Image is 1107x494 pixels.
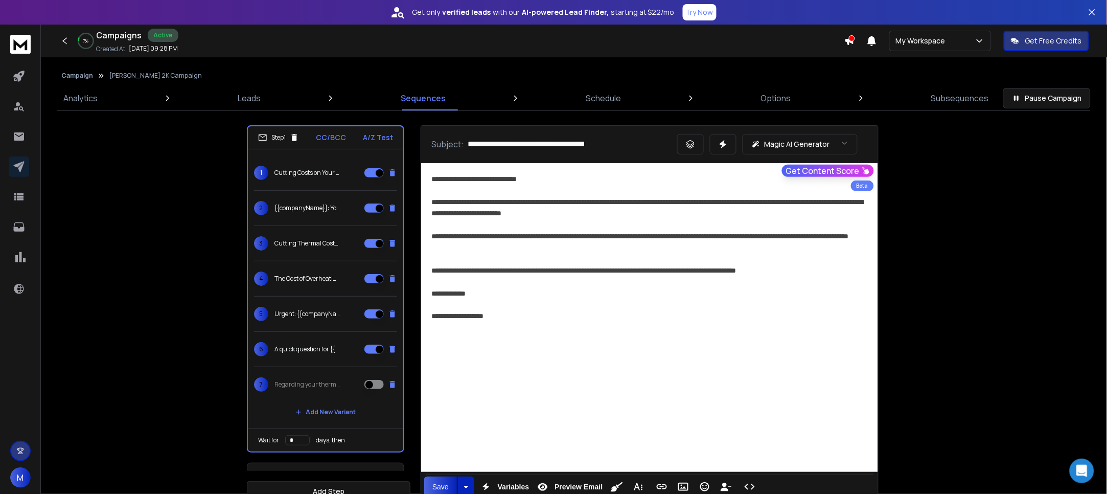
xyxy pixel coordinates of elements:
p: days, then [316,436,345,444]
p: Cutting Thermal Costs: {{firstName}} [274,239,340,248]
li: Step1CC/BCCA/Z Test1Cutting Costs on Your Thermal Strategy2{{companyName}}: Your Thermal Strategy... [247,125,404,453]
p: [DATE] 09:28 PM [129,44,178,53]
button: Campaign [61,72,93,80]
p: Try Now [686,7,713,17]
p: Get Free Credits [1025,36,1082,46]
p: CC/BCC [317,469,347,480]
a: Analytics [57,86,104,110]
a: Sequences [395,86,452,110]
a: Leads [232,86,267,110]
div: Beta [851,181,874,191]
span: 2 [254,201,268,215]
p: Magic AI Generator [765,139,830,149]
p: My Workspace [896,36,950,46]
span: Variables [496,483,532,491]
span: 6 [254,342,268,356]
p: A/Z Test [363,132,393,143]
span: 5 [254,307,268,321]
p: Subsequences [931,92,989,104]
a: Schedule [580,86,627,110]
span: 7 [254,377,268,392]
p: Analytics [63,92,98,104]
button: Get Content Score [782,165,874,177]
p: A quick question for {{firstName}} [274,345,340,353]
img: logo [10,35,31,54]
span: 3 [254,236,268,251]
p: Cutting Costs on Your Thermal Strategy [274,169,340,177]
div: Active [148,29,178,42]
p: Created At: [96,45,127,53]
p: Get only with our starting at $22/mo [412,7,675,17]
button: M [10,467,31,488]
p: Schedule [586,92,621,104]
p: Leads [238,92,261,104]
div: Step 1 [258,133,299,142]
p: Regarding your thermal specs, {{firstName}} [274,380,340,389]
span: 1 [254,166,268,180]
p: CC/BCC [316,132,346,143]
p: Subject: [431,138,464,150]
button: Get Free Credits [1004,31,1089,51]
div: Open Intercom Messenger [1070,459,1094,483]
p: The Cost of Overheating at {{companyName}} [274,275,340,283]
p: Urgent: {{companyName}}'s Thermal Costs [274,310,340,318]
p: Wait for [258,436,279,444]
div: Step 2 [258,470,300,479]
span: Preview Email [552,483,605,491]
span: 4 [254,272,268,286]
strong: AI-powered Lead Finder, [522,7,609,17]
a: Subsequences [925,86,995,110]
p: Options [761,92,791,104]
h1: Campaigns [96,29,142,41]
a: Options [755,86,797,110]
p: A/Z Test [363,469,394,480]
strong: verified leads [442,7,491,17]
p: {{companyName}}: Your Thermal Strategy is Killing Profit [274,204,340,212]
button: Try Now [683,4,717,20]
button: Pause Campaign [1003,88,1091,108]
button: Magic AI Generator [743,134,858,154]
p: Sequences [401,92,446,104]
p: [PERSON_NAME] 2K Campaign [109,72,202,80]
p: 7 % [83,38,89,44]
button: Add New Variant [287,402,364,422]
